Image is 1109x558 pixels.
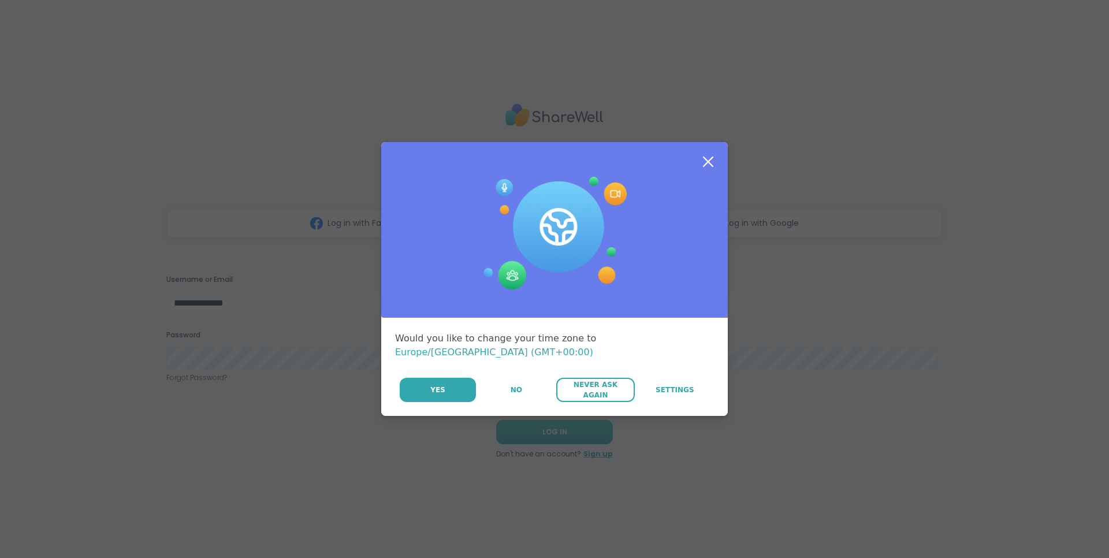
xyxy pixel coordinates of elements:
[511,385,522,395] span: No
[395,347,593,358] span: Europe/[GEOGRAPHIC_DATA] (GMT+00:00)
[556,378,634,402] button: Never Ask Again
[482,177,627,290] img: Session Experience
[400,378,476,402] button: Yes
[636,378,714,402] a: Settings
[477,378,555,402] button: No
[656,385,694,395] span: Settings
[562,380,628,400] span: Never Ask Again
[430,385,445,395] span: Yes
[395,332,714,359] div: Would you like to change your time zone to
